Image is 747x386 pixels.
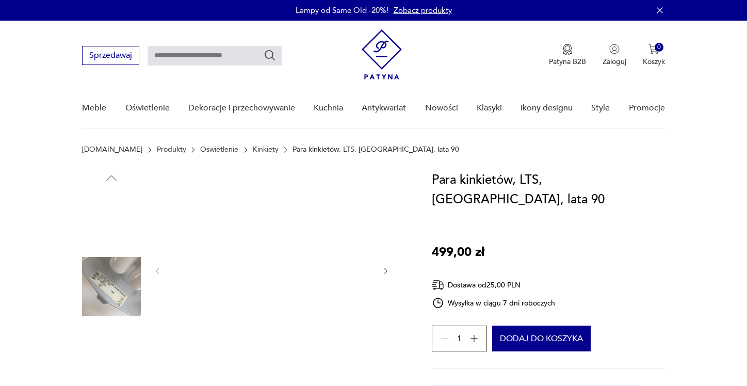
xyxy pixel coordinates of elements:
img: Zdjęcie produktu Para kinkietów, LTS, Niemcy, lata 90 [82,323,141,381]
img: Zdjęcie produktu Para kinkietów, LTS, Niemcy, lata 90 [172,170,371,369]
button: 0Koszyk [643,44,665,67]
img: Ikona dostawy [432,279,444,292]
img: Patyna - sklep z meblami i dekoracjami vintage [362,29,402,79]
img: Zdjęcie produktu Para kinkietów, LTS, Niemcy, lata 90 [82,191,141,250]
button: Zaloguj [603,44,626,67]
img: Ikonka użytkownika [609,44,620,54]
img: Ikona koszyka [648,44,659,54]
button: Szukaj [264,49,276,61]
p: 499,00 zł [432,243,484,262]
a: Style [591,88,610,128]
a: Kuchnia [314,88,343,128]
span: 1 [457,335,462,342]
p: Zaloguj [603,57,626,67]
p: Lampy od Same Old -20%! [296,5,388,15]
button: Sprzedawaj [82,46,139,65]
div: Wysyłka w ciągu 7 dni roboczych [432,297,556,309]
a: Ikony designu [521,88,573,128]
a: Ikona medaluPatyna B2B [549,44,586,67]
p: Patyna B2B [549,57,586,67]
a: [DOMAIN_NAME] [82,146,142,154]
h1: Para kinkietów, LTS, [GEOGRAPHIC_DATA], lata 90 [432,170,665,210]
a: Sprzedawaj [82,53,139,60]
a: Oświetlenie [200,146,238,154]
a: Nowości [425,88,458,128]
img: Ikona medalu [562,44,573,55]
p: Para kinkietów, LTS, [GEOGRAPHIC_DATA], lata 90 [293,146,459,154]
a: Oświetlenie [125,88,170,128]
a: Zobacz produkty [394,5,452,15]
a: Antykwariat [362,88,406,128]
button: Dodaj do koszyka [492,326,591,351]
a: Meble [82,88,106,128]
div: Dostawa od 25,00 PLN [432,279,556,292]
img: Zdjęcie produktu Para kinkietów, LTS, Niemcy, lata 90 [82,257,141,316]
button: Patyna B2B [549,44,586,67]
div: 0 [655,43,663,52]
a: Produkty [157,146,186,154]
p: Koszyk [643,57,665,67]
a: Kinkiety [253,146,279,154]
a: Klasyki [477,88,502,128]
a: Promocje [629,88,665,128]
a: Dekoracje i przechowywanie [188,88,295,128]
